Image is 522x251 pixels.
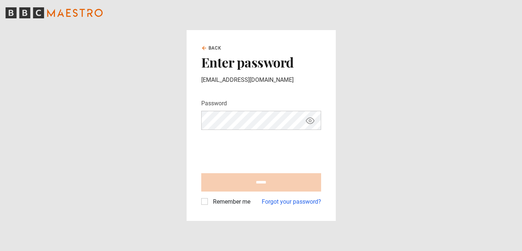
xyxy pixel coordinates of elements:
[201,136,313,164] iframe: reCAPTCHA
[201,99,227,108] label: Password
[201,45,222,51] a: Back
[209,45,222,51] span: Back
[5,7,103,18] svg: BBC Maestro
[304,114,316,127] button: Show password
[262,197,321,206] a: Forgot your password?
[201,54,321,70] h2: Enter password
[201,76,321,84] p: [EMAIL_ADDRESS][DOMAIN_NAME]
[210,197,250,206] label: Remember me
